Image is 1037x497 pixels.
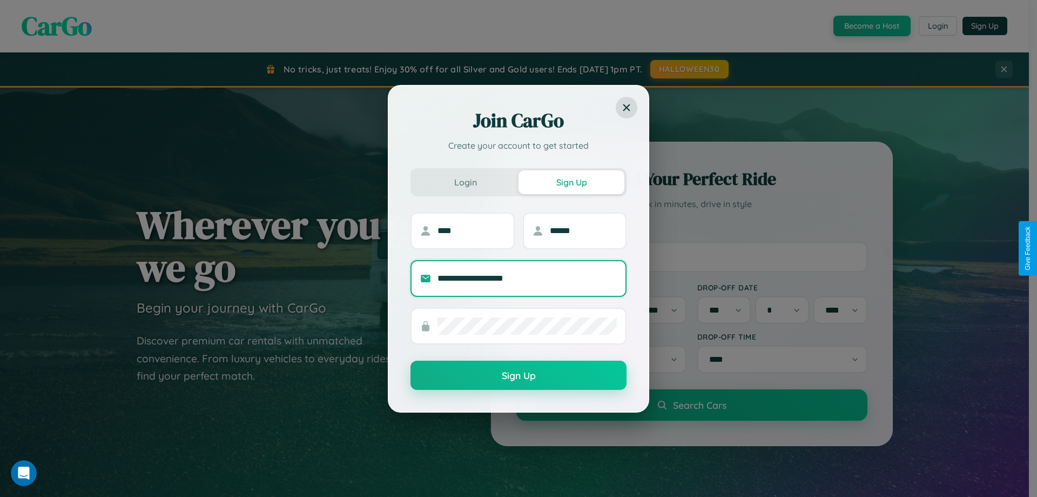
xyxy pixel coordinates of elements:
button: Sign Up [518,170,624,194]
p: Create your account to get started [410,139,627,152]
h2: Join CarGo [410,108,627,134]
div: Give Feedback [1024,227,1032,270]
iframe: Intercom live chat [11,460,37,486]
button: Sign Up [410,361,627,390]
button: Login [413,170,518,194]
